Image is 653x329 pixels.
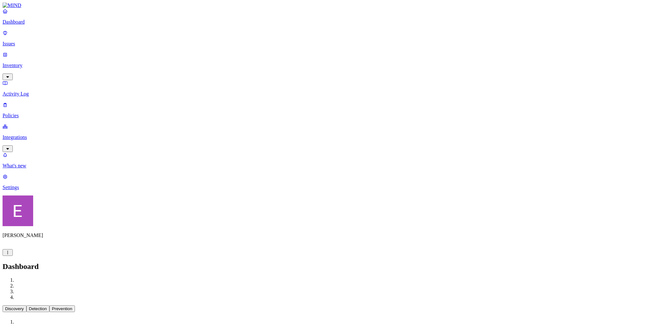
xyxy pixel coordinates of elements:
[49,305,75,312] button: Prevention
[3,63,650,68] p: Inventory
[3,80,650,97] a: Activity Log
[3,134,650,140] p: Integrations
[3,152,650,169] a: What's new
[3,30,650,47] a: Issues
[3,163,650,169] p: What's new
[3,19,650,25] p: Dashboard
[3,3,650,8] a: MIND
[3,52,650,79] a: Inventory
[3,113,650,119] p: Policies
[3,91,650,97] p: Activity Log
[3,262,650,271] h2: Dashboard
[3,305,26,312] button: Discovery
[3,124,650,151] a: Integrations
[3,233,650,238] p: [PERSON_NAME]
[3,195,33,226] img: Eran Barak
[26,305,49,312] button: Detection
[3,174,650,190] a: Settings
[3,102,650,119] a: Policies
[3,41,650,47] p: Issues
[3,8,650,25] a: Dashboard
[3,3,21,8] img: MIND
[3,185,650,190] p: Settings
